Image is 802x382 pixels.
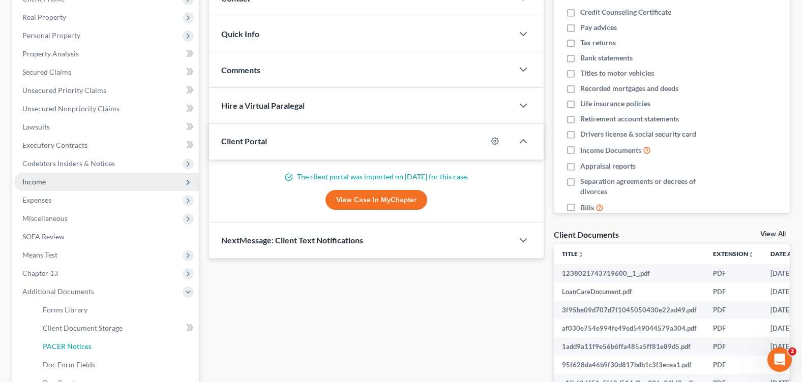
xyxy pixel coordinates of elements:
[705,356,762,374] td: PDF
[221,235,363,245] span: NextMessage: Client Text Notifications
[562,250,584,258] a: Titleunfold_more
[22,31,80,40] span: Personal Property
[748,251,754,258] i: unfold_more
[580,99,650,109] span: Life insurance policies
[580,68,654,78] span: Titles to motor vehicles
[43,305,87,314] span: Forms Library
[35,337,199,356] a: PACER Notices
[14,136,199,154] a: Executory Contracts
[580,145,641,155] span: Income Documents
[554,229,619,240] div: Client Documents
[22,232,65,241] span: SOFA Review
[35,319,199,337] a: Client Document Storage
[580,129,696,139] span: Drivers license & social security card
[580,38,616,48] span: Tax returns
[14,45,199,63] a: Property Analysis
[221,65,260,75] span: Comments
[22,68,71,76] span: Secured Claims
[22,159,115,168] span: Codebtors Insiders & Notices
[22,49,79,58] span: Property Analysis
[35,301,199,319] a: Forms Library
[22,196,51,204] span: Expenses
[35,356,199,374] a: Doc Form Fields
[767,347,792,372] iframe: Intercom live chat
[705,264,762,282] td: PDF
[580,7,671,17] span: Credit Counseling Certificate
[580,114,679,124] span: Retirement account statements
[554,301,705,319] td: 3f95be09d707d7f1045050430e22ad49.pdf
[554,282,705,301] td: LoanCareDocument.pdf
[788,347,796,356] span: 2
[705,301,762,319] td: PDF
[22,214,68,222] span: Miscellaneous
[554,356,705,374] td: 95f628da46b9f30d817bdb1c3f3ecea1.pdf
[14,118,199,136] a: Lawsuits
[14,63,199,81] a: Secured Claims
[580,176,722,197] span: Separation agreements or decrees of divorces
[580,22,617,33] span: Pay advices
[221,172,531,182] p: The client portal was imported on [DATE] for this case.
[43,360,95,369] span: Doc Form Fields
[580,83,678,93] span: Recorded mortgages and deeds
[713,250,754,258] a: Extensionunfold_more
[580,161,636,171] span: Appraisal reports
[22,250,57,259] span: Means Test
[554,319,705,337] td: af030e754e994fe49ed549044579a304.pdf
[22,177,46,186] span: Income
[22,287,94,296] span: Additional Documents
[14,228,199,246] a: SOFA Review
[554,337,705,356] td: 1add9a11f9e56b6ffa485a5ff81e89d5.pdf
[22,13,66,21] span: Real Property
[22,269,58,277] span: Chapter 13
[705,337,762,356] td: PDF
[580,53,633,63] span: Bank statements
[43,324,123,332] span: Client Document Storage
[760,231,786,238] a: View All
[221,136,267,146] span: Client Portal
[22,141,87,149] span: Executory Contracts
[580,203,594,213] span: Bills
[14,100,199,118] a: Unsecured Nonpriority Claims
[578,251,584,258] i: unfold_more
[325,190,427,210] a: View Case in MyChapter
[221,101,305,110] span: Hire a Virtual Paralegal
[14,81,199,100] a: Unsecured Priority Claims
[554,264,705,282] td: 1238021743719600__1_.pdf
[705,319,762,337] td: PDF
[22,86,106,94] span: Unsecured Priority Claims
[22,122,50,131] span: Lawsuits
[43,342,92,351] span: PACER Notices
[221,29,259,39] span: Quick Info
[705,282,762,301] td: PDF
[22,104,120,113] span: Unsecured Nonpriority Claims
